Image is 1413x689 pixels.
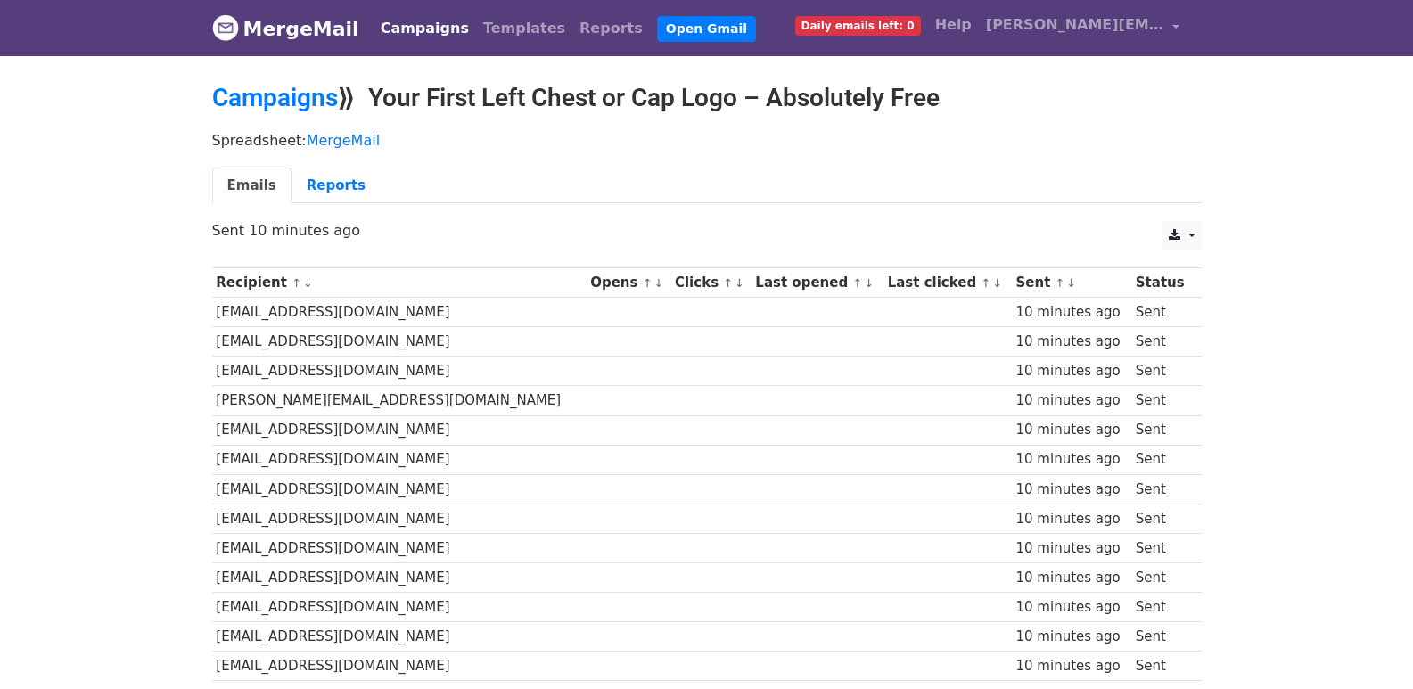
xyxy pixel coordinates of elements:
a: Help [928,7,979,43]
div: 10 minutes ago [1016,361,1128,381]
a: ↓ [864,276,874,290]
a: Open Gmail [657,16,756,42]
img: MergeMail logo [212,14,239,41]
td: Sent [1131,652,1192,681]
td: [PERSON_NAME][EMAIL_ADDRESS][DOMAIN_NAME] [212,386,587,415]
a: ↓ [1066,276,1076,290]
td: Sent [1131,504,1192,533]
a: MergeMail [212,10,359,47]
a: Campaigns [374,11,476,46]
div: 10 minutes ago [1016,538,1128,559]
td: Sent [1131,415,1192,445]
td: [EMAIL_ADDRESS][DOMAIN_NAME] [212,415,587,445]
td: Sent [1131,327,1192,357]
td: [EMAIL_ADDRESS][DOMAIN_NAME] [212,445,587,474]
td: Sent [1131,298,1192,327]
p: Sent 10 minutes ago [212,221,1202,240]
td: Sent [1131,357,1192,386]
td: [EMAIL_ADDRESS][DOMAIN_NAME] [212,357,587,386]
a: Templates [476,11,572,46]
td: Sent [1131,563,1192,593]
td: [EMAIL_ADDRESS][DOMAIN_NAME] [212,533,587,562]
td: Sent [1131,533,1192,562]
div: 10 minutes ago [1016,480,1128,500]
td: Sent [1131,386,1192,415]
th: Last clicked [883,268,1012,298]
th: Opens [586,268,670,298]
div: 10 minutes ago [1016,449,1128,470]
a: Daily emails left: 0 [788,7,928,43]
a: MergeMail [307,132,380,149]
td: [EMAIL_ADDRESS][DOMAIN_NAME] [212,652,587,681]
td: [EMAIL_ADDRESS][DOMAIN_NAME] [212,563,587,593]
div: 10 minutes ago [1016,420,1128,440]
td: [EMAIL_ADDRESS][DOMAIN_NAME] [212,593,587,622]
th: Clicks [670,268,751,298]
a: ↓ [992,276,1002,290]
a: ↑ [292,276,301,290]
td: [EMAIL_ADDRESS][DOMAIN_NAME] [212,298,587,327]
a: [PERSON_NAME][EMAIL_ADDRESS][DOMAIN_NAME] [979,7,1187,49]
div: 10 minutes ago [1016,509,1128,529]
a: Reports [292,168,381,204]
div: 10 minutes ago [1016,390,1128,411]
th: Sent [1012,268,1131,298]
th: Recipient [212,268,587,298]
td: [EMAIL_ADDRESS][DOMAIN_NAME] [212,327,587,357]
a: ↓ [653,276,663,290]
a: ↑ [643,276,653,290]
p: Spreadsheet: [212,131,1202,150]
a: ↓ [303,276,313,290]
td: Sent [1131,622,1192,652]
td: [EMAIL_ADDRESS][DOMAIN_NAME] [212,474,587,504]
div: 10 minutes ago [1016,568,1128,588]
div: 10 minutes ago [1016,332,1128,352]
a: Reports [572,11,650,46]
a: ↓ [735,276,744,290]
a: Campaigns [212,83,338,112]
td: [EMAIL_ADDRESS][DOMAIN_NAME] [212,622,587,652]
td: Sent [1131,593,1192,622]
td: Sent [1131,445,1192,474]
a: ↑ [1056,276,1065,290]
td: [EMAIL_ADDRESS][DOMAIN_NAME] [212,504,587,533]
td: Sent [1131,474,1192,504]
div: 10 minutes ago [1016,656,1128,677]
div: 10 minutes ago [1016,302,1128,323]
a: ↑ [723,276,733,290]
a: ↑ [981,276,990,290]
span: Daily emails left: 0 [795,16,921,36]
a: ↑ [852,276,862,290]
a: Emails [212,168,292,204]
th: Status [1131,268,1192,298]
div: 10 minutes ago [1016,597,1128,618]
div: 10 minutes ago [1016,627,1128,647]
h2: ⟫ Your First Left Chest or Cap Logo – Absolutely Free [212,83,1202,113]
th: Last opened [752,268,883,298]
span: [PERSON_NAME][EMAIL_ADDRESS][DOMAIN_NAME] [986,14,1164,36]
